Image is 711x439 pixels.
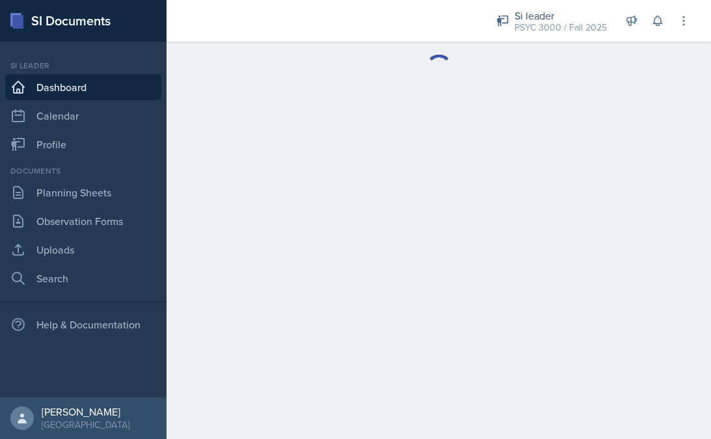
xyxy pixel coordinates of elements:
a: Uploads [5,237,161,263]
a: Observation Forms [5,208,161,234]
div: Si leader [5,60,161,72]
div: Documents [5,165,161,177]
a: Calendar [5,103,161,129]
a: Dashboard [5,74,161,100]
div: Help & Documentation [5,312,161,338]
div: [PERSON_NAME] [42,405,129,418]
div: Si leader [515,8,607,23]
div: [GEOGRAPHIC_DATA] [42,418,129,431]
div: PSYC 3000 / Fall 2025 [515,21,607,34]
a: Profile [5,131,161,157]
a: Planning Sheets [5,180,161,206]
a: Search [5,265,161,291]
